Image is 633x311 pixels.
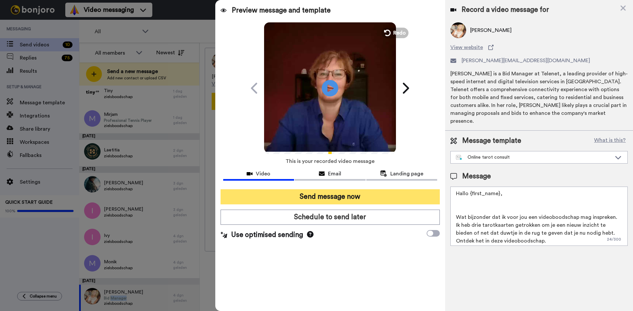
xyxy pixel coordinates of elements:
[221,210,440,225] button: Schedule to send later
[221,189,440,204] button: Send message now
[592,136,628,146] button: What is this?
[390,170,423,178] span: Landing page
[231,230,303,240] span: Use optimised sending
[286,154,375,168] span: This is your recorded video message
[462,57,590,65] span: [PERSON_NAME][EMAIL_ADDRESS][DOMAIN_NAME]
[256,170,270,178] span: Video
[462,136,521,146] span: Message template
[450,70,628,125] div: [PERSON_NAME] is a Bid Manager at Telenet, a leading provider of high-speed internet and digital ...
[450,43,628,51] a: View website
[456,155,462,160] img: nextgen-template.svg
[462,171,491,181] span: Message
[456,154,612,161] div: Online tarot consult
[450,43,483,51] span: View website
[450,187,628,246] textarea: Hallo {first_name}, Wat bijzonder dat ik voor jou een videoboodschap mag inspreken. Ik heb drie t...
[328,170,341,178] span: Email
